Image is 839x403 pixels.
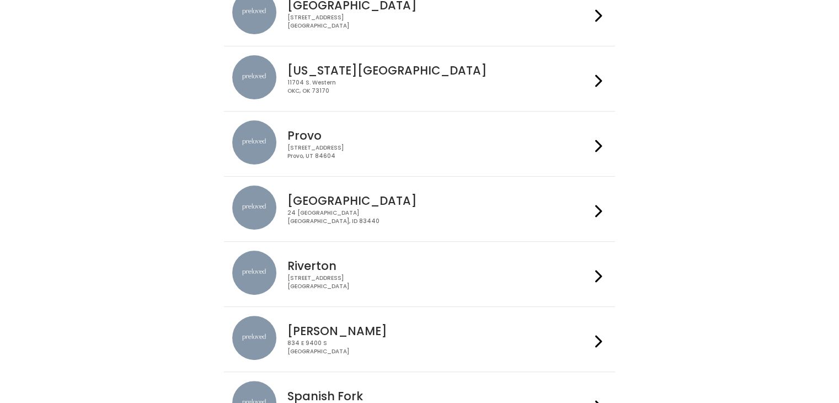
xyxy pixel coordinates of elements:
[287,390,591,402] h4: Spanish Fork
[232,120,607,167] a: preloved location Provo [STREET_ADDRESS]Provo, UT 84604
[287,274,591,290] div: [STREET_ADDRESS] [GEOGRAPHIC_DATA]
[232,316,607,363] a: preloved location [PERSON_NAME] 834 E 9400 S[GEOGRAPHIC_DATA]
[232,251,607,298] a: preloved location Riverton [STREET_ADDRESS][GEOGRAPHIC_DATA]
[287,259,591,272] h4: Riverton
[232,185,607,232] a: preloved location [GEOGRAPHIC_DATA] 24 [GEOGRAPHIC_DATA][GEOGRAPHIC_DATA], ID 83440
[232,120,276,165] img: preloved location
[287,144,591,160] div: [STREET_ADDRESS] Provo, UT 84604
[232,55,276,99] img: preloved location
[232,251,276,295] img: preloved location
[232,316,276,360] img: preloved location
[232,55,607,102] a: preloved location [US_STATE][GEOGRAPHIC_DATA] 11704 S. WesternOKC, OK 73170
[287,209,591,225] div: 24 [GEOGRAPHIC_DATA] [GEOGRAPHIC_DATA], ID 83440
[287,325,591,337] h4: [PERSON_NAME]
[232,185,276,230] img: preloved location
[287,14,591,30] div: [STREET_ADDRESS] [GEOGRAPHIC_DATA]
[287,79,591,95] div: 11704 S. Western OKC, OK 73170
[287,194,591,207] h4: [GEOGRAPHIC_DATA]
[287,64,591,77] h4: [US_STATE][GEOGRAPHIC_DATA]
[287,340,591,356] div: 834 E 9400 S [GEOGRAPHIC_DATA]
[287,129,591,142] h4: Provo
